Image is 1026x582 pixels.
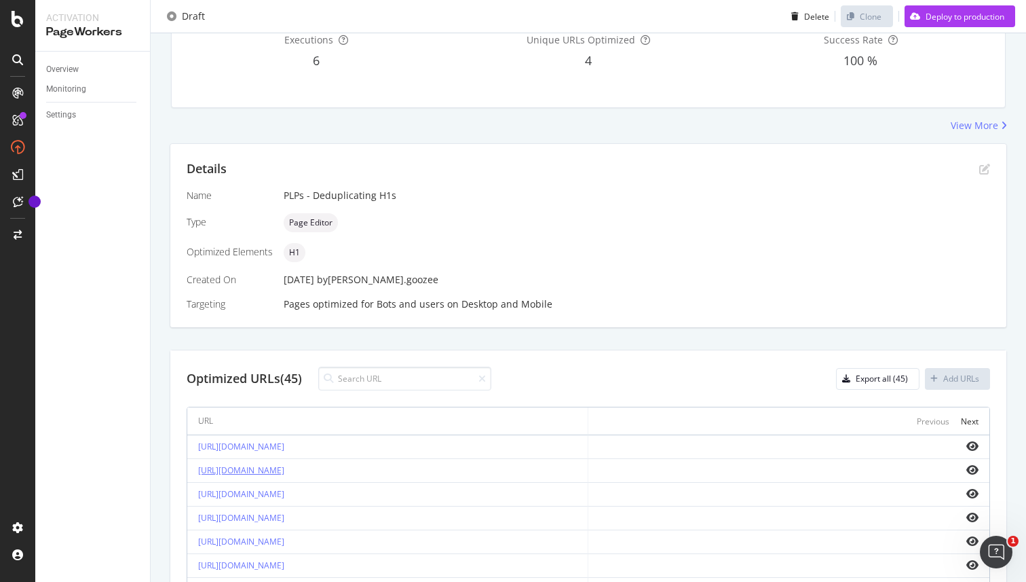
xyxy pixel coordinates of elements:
[966,512,978,523] i: eye
[804,10,829,22] div: Delete
[527,33,635,46] span: Unique URLs Optimized
[46,62,140,77] a: Overview
[198,465,284,476] a: [URL][DOMAIN_NAME]
[46,82,86,96] div: Monitoring
[46,108,76,122] div: Settings
[951,119,1007,132] a: View More
[925,368,990,390] button: Add URLs
[198,488,284,500] a: [URL][DOMAIN_NAME]
[187,297,273,311] div: Targeting
[284,189,990,202] div: PLPs - Deduplicating H1s
[856,373,908,384] div: Export all (45)
[980,536,1012,568] iframe: Intercom live chat
[841,5,893,27] button: Clone
[943,373,979,384] div: Add URLs
[284,213,338,232] div: neutral label
[966,488,978,499] i: eye
[966,465,978,475] i: eye
[318,367,491,390] input: Search URL
[198,560,284,571] a: [URL][DOMAIN_NAME]
[198,415,213,427] div: URL
[905,5,1015,27] button: Deploy to production
[46,62,79,77] div: Overview
[187,273,273,287] div: Created On
[461,297,552,311] div: Desktop and Mobile
[377,297,444,311] div: Bots and users
[46,11,139,24] div: Activation
[966,441,978,452] i: eye
[187,245,273,259] div: Optimized Elements
[585,52,592,69] span: 4
[46,24,139,40] div: PageWorkers
[198,441,284,452] a: [URL][DOMAIN_NAME]
[28,196,41,208] div: Tooltip anchor
[46,108,140,122] a: Settings
[926,10,1004,22] div: Deploy to production
[284,297,990,311] div: Pages optimized for on
[187,370,302,388] div: Optimized URLs (45)
[917,416,949,427] div: Previous
[284,273,990,287] div: [DATE]
[786,5,829,27] button: Delete
[198,512,284,524] a: [URL][DOMAIN_NAME]
[966,536,978,547] i: eye
[843,52,877,69] span: 100 %
[824,33,883,46] span: Success Rate
[917,413,949,429] button: Previous
[284,33,333,46] span: Executions
[187,189,273,202] div: Name
[951,119,998,132] div: View More
[284,243,305,262] div: neutral label
[979,164,990,175] div: pen-to-square
[187,215,273,229] div: Type
[289,249,300,257] span: H1
[961,413,978,429] button: Next
[289,219,332,227] span: Page Editor
[46,82,140,96] a: Monitoring
[182,10,205,23] div: Draft
[313,52,320,69] span: 6
[187,160,227,178] div: Details
[317,273,438,287] div: by [PERSON_NAME].goozee
[198,536,284,547] a: [URL][DOMAIN_NAME]
[860,10,881,22] div: Clone
[961,416,978,427] div: Next
[966,560,978,570] i: eye
[1008,536,1019,547] span: 1
[836,368,919,390] button: Export all (45)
